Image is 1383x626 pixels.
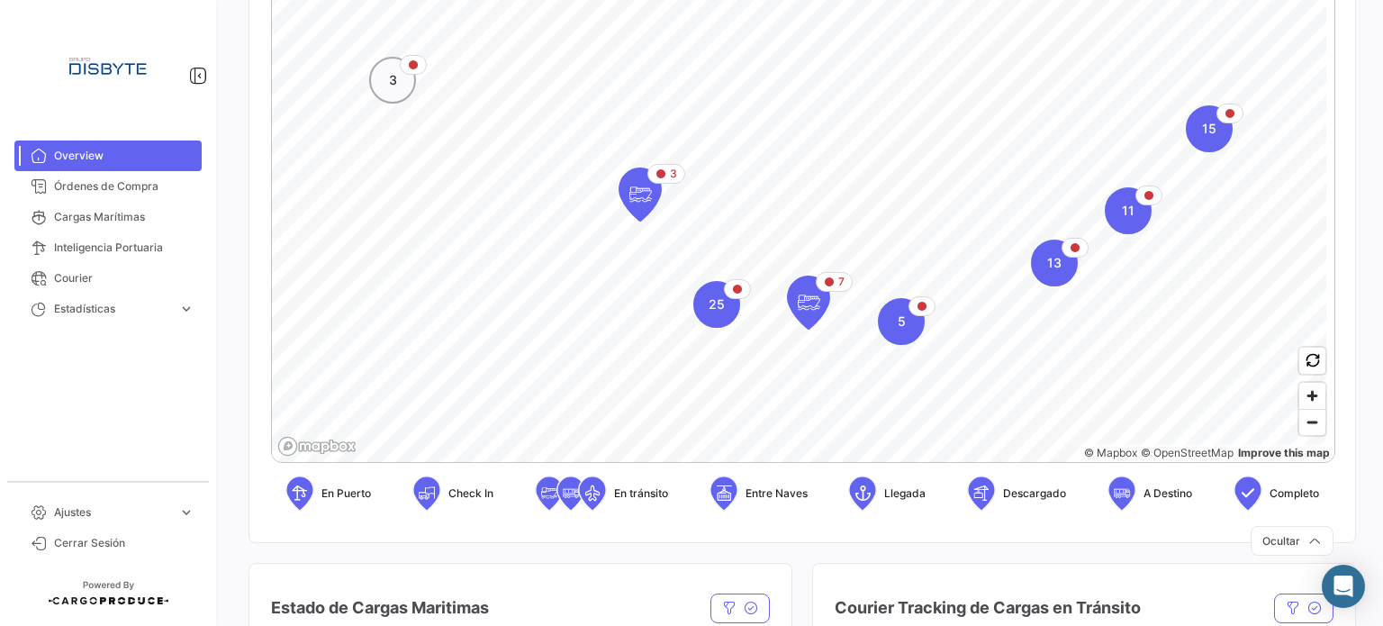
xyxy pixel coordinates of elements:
[54,240,194,256] span: Inteligencia Portuaria
[277,436,357,457] a: Mapbox logo
[54,301,171,317] span: Estadísticas
[178,504,194,521] span: expand_more
[54,148,194,164] span: Overview
[878,298,925,345] div: Map marker
[63,22,153,112] img: Logo+disbyte.jpeg
[1141,446,1234,459] a: OpenStreetMap
[1299,410,1325,435] span: Zoom out
[1186,105,1233,152] div: Map marker
[1202,120,1216,138] span: 15
[709,295,725,313] span: 25
[619,168,662,222] div: Map marker
[14,263,202,294] a: Courier
[1322,565,1365,608] div: Abrir Intercom Messenger
[369,57,416,104] div: Map marker
[1143,485,1192,502] span: A Destino
[1299,409,1325,435] button: Zoom out
[1238,446,1330,459] a: Map feedback
[178,301,194,317] span: expand_more
[787,276,830,330] div: Map marker
[54,209,194,225] span: Cargas Marítimas
[693,281,740,328] div: Map marker
[746,485,808,502] span: Entre Naves
[1003,485,1066,502] span: Descargado
[884,485,926,502] span: Llegada
[14,171,202,202] a: Órdenes de Compra
[54,270,194,286] span: Courier
[448,485,493,502] span: Check In
[54,504,171,521] span: Ajustes
[1122,202,1134,220] span: 11
[321,485,371,502] span: En Puerto
[14,232,202,263] a: Inteligencia Portuaria
[614,485,668,502] span: En tránsito
[838,274,845,290] span: 7
[1084,446,1137,459] a: Mapbox
[898,313,906,331] span: 5
[1251,526,1333,556] button: Ocultar
[14,202,202,232] a: Cargas Marítimas
[1299,383,1325,409] button: Zoom in
[389,71,397,89] span: 3
[271,595,489,621] h4: Estado de Cargas Maritimas
[14,141,202,171] a: Overview
[835,595,1141,621] h4: Courier Tracking de Cargas en Tránsito
[1270,485,1319,502] span: Completo
[54,535,194,551] span: Cerrar Sesión
[54,178,194,195] span: Órdenes de Compra
[1031,240,1078,286] div: Map marker
[670,166,677,182] span: 3
[1047,254,1062,272] span: 13
[1105,187,1152,234] div: Map marker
